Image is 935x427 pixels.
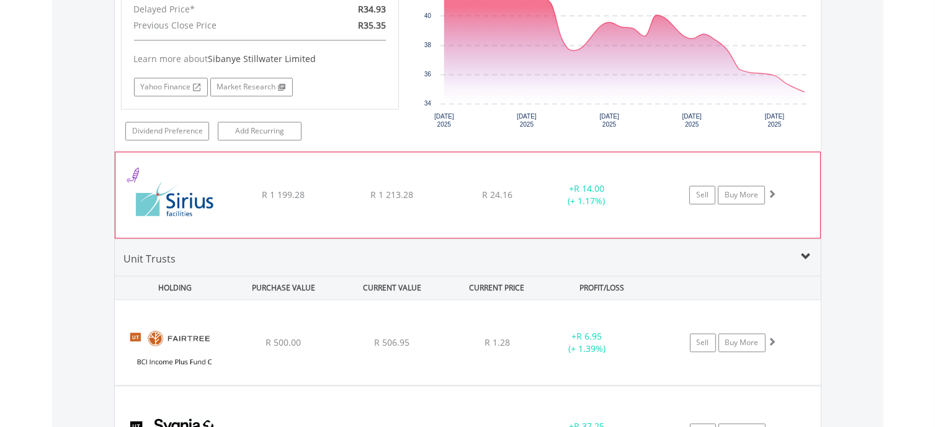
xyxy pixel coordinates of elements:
[125,1,305,17] div: Delayed Price*
[434,113,454,128] text: [DATE] 2025
[124,252,176,266] span: Unit Trusts
[339,276,445,299] div: CURRENT VALUE
[485,336,510,348] span: R 1.28
[482,189,512,200] span: R 24.16
[424,42,432,48] text: 38
[370,189,413,200] span: R 1 213.28
[266,336,301,348] span: R 500.00
[576,330,602,342] span: R 6.95
[358,3,386,15] span: R34.93
[125,17,305,34] div: Previous Close Price
[358,19,386,31] span: R35.35
[682,113,702,128] text: [DATE] 2025
[122,168,228,235] img: EQU.ZA.SRE.png
[134,78,208,96] a: Yahoo Finance
[549,276,655,299] div: PROFIT/LOSS
[447,276,546,299] div: CURRENT PRICE
[210,78,293,96] a: Market Research
[765,113,785,128] text: [DATE] 2025
[689,186,715,204] a: Sell
[115,276,228,299] div: HOLDING
[574,182,604,194] span: R 14.00
[540,330,634,355] div: + (+ 1.39%)
[540,182,633,207] div: + (+ 1.17%)
[208,53,316,65] span: Sibanye Stillwater Limited
[125,122,209,140] a: Dividend Preference
[218,122,302,140] a: Add Recurring
[231,276,337,299] div: PURCHASE VALUE
[424,71,432,78] text: 36
[424,100,432,107] text: 34
[718,186,765,204] a: Buy More
[517,113,537,128] text: [DATE] 2025
[718,333,766,352] a: Buy More
[424,12,432,19] text: 40
[374,336,409,348] span: R 506.95
[134,53,386,65] div: Learn more about
[121,315,228,382] img: UT.ZA.BIPF.png
[599,113,619,128] text: [DATE] 2025
[262,189,305,200] span: R 1 199.28
[690,333,716,352] a: Sell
